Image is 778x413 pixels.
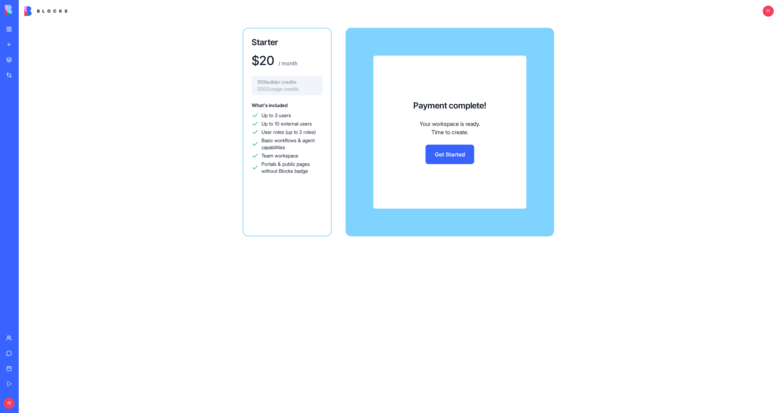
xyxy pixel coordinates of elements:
span: User roles (up to 2 roles) [261,129,316,136]
img: logo [5,5,48,15]
span: Up to 10 external users [261,120,312,127]
span: 100 builder credits [257,79,317,86]
span: What's included [252,102,287,108]
h3: Starter [252,37,323,48]
img: logo [24,6,67,16]
p: Your workspace is ready. Time to create. [420,120,480,136]
span: PI [3,398,15,409]
span: Up to 3 users [261,112,291,119]
span: Basic workflows & agent capabilities [261,137,323,151]
span: Team workspace [261,152,298,159]
h1: $ 20 [252,54,274,67]
a: Get Started [426,145,474,164]
h3: Payment complete! [413,100,486,111]
span: 2000 usage credits [257,86,317,92]
p: / month [277,59,298,67]
span: PI [763,6,774,17]
span: Portals & public pages without Blocks badge [261,161,323,175]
